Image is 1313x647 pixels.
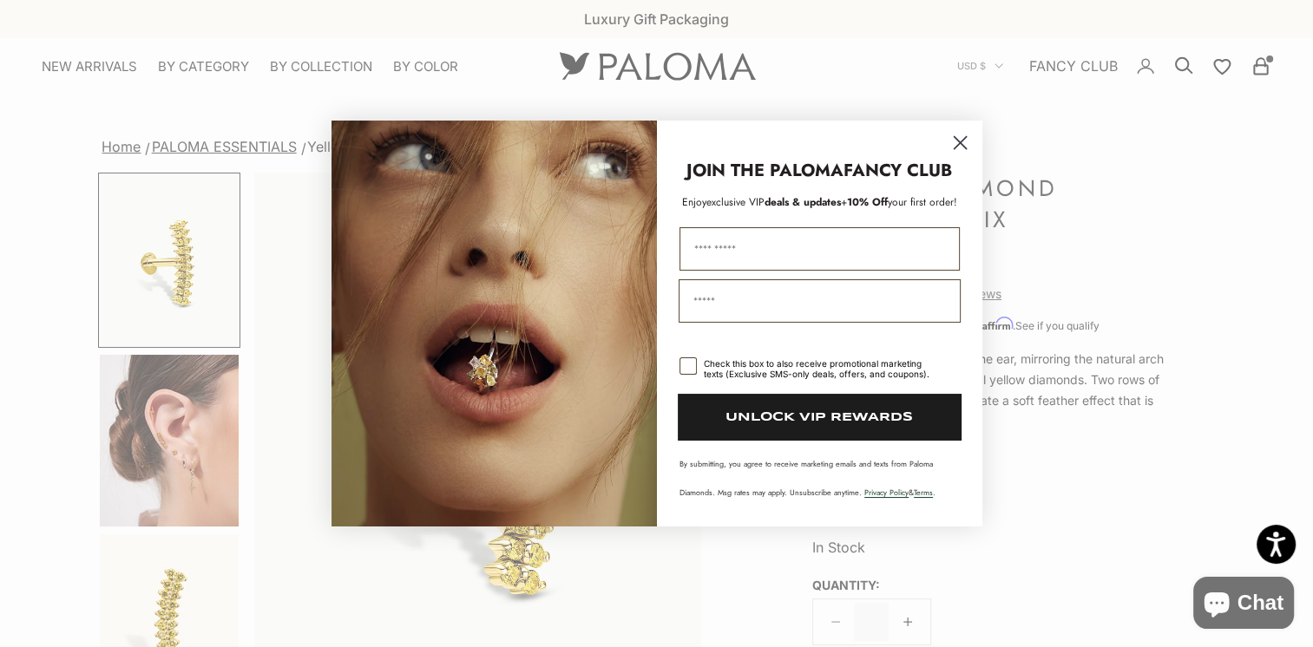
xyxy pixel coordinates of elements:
[844,158,952,183] strong: FANCY CLUB
[914,487,933,498] a: Terms
[679,458,960,498] p: By submitting, you agree to receive marketing emails and texts from Paloma Diamonds. Msg rates ma...
[686,158,844,183] strong: JOIN THE PALOMA
[679,227,960,271] input: First Name
[864,487,936,498] span: & .
[682,194,706,210] span: Enjoy
[841,194,957,210] span: + your first order!
[332,121,657,526] img: Loading...
[847,194,888,210] span: 10% Off
[704,358,939,379] div: Check this box to also receive promotional marketing texts (Exclusive SMS-only deals, offers, and...
[864,487,909,498] a: Privacy Policy
[706,194,765,210] span: exclusive VIP
[678,394,962,441] button: UNLOCK VIP REWARDS
[679,279,961,323] input: Email
[945,127,975,158] button: Close dialog
[706,194,841,210] span: deals & updates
